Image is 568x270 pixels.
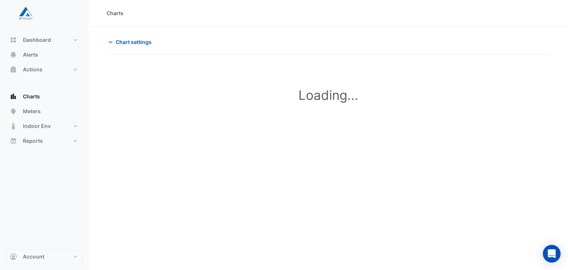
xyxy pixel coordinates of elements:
app-icon: Meters [10,108,17,115]
button: Reports [6,134,83,148]
app-icon: Dashboard [10,36,17,44]
button: Actions [6,62,83,77]
app-icon: Actions [10,66,17,73]
span: Account [23,253,44,260]
button: Indoor Env [6,119,83,134]
span: Dashboard [23,36,51,44]
app-icon: Alerts [10,51,17,58]
app-icon: Indoor Env [10,122,17,130]
app-icon: Charts [10,93,17,100]
div: Open Intercom Messenger [543,245,561,263]
button: Dashboard [6,33,83,47]
button: Account [6,249,83,264]
span: Charts [23,93,40,100]
button: Alerts [6,47,83,62]
app-icon: Reports [10,137,17,145]
span: Reports [23,137,43,145]
span: Chart settings [116,38,152,46]
button: Charts [6,89,83,104]
img: Company Logo [9,6,42,21]
span: Indoor Env [23,122,51,130]
h1: Loading... [123,87,534,103]
span: Meters [23,108,41,115]
button: Meters [6,104,83,119]
div: Charts [106,9,124,17]
span: Alerts [23,51,38,58]
span: Actions [23,66,43,73]
button: Chart settings [106,36,156,48]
